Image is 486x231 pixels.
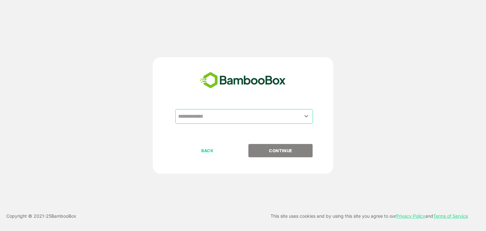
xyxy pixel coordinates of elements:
img: bamboobox [196,70,289,91]
a: Terms of Service [433,213,468,219]
a: Privacy Policy [396,213,425,219]
p: Copyright © 2021- 25 BambooBox [6,212,76,220]
p: BACK [176,147,239,154]
p: This site uses cookies and by using this site you agree to our and [271,212,468,220]
button: Open [302,112,311,121]
button: BACK [175,144,240,157]
p: CONTINUE [249,147,312,154]
button: CONTINUE [248,144,313,157]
